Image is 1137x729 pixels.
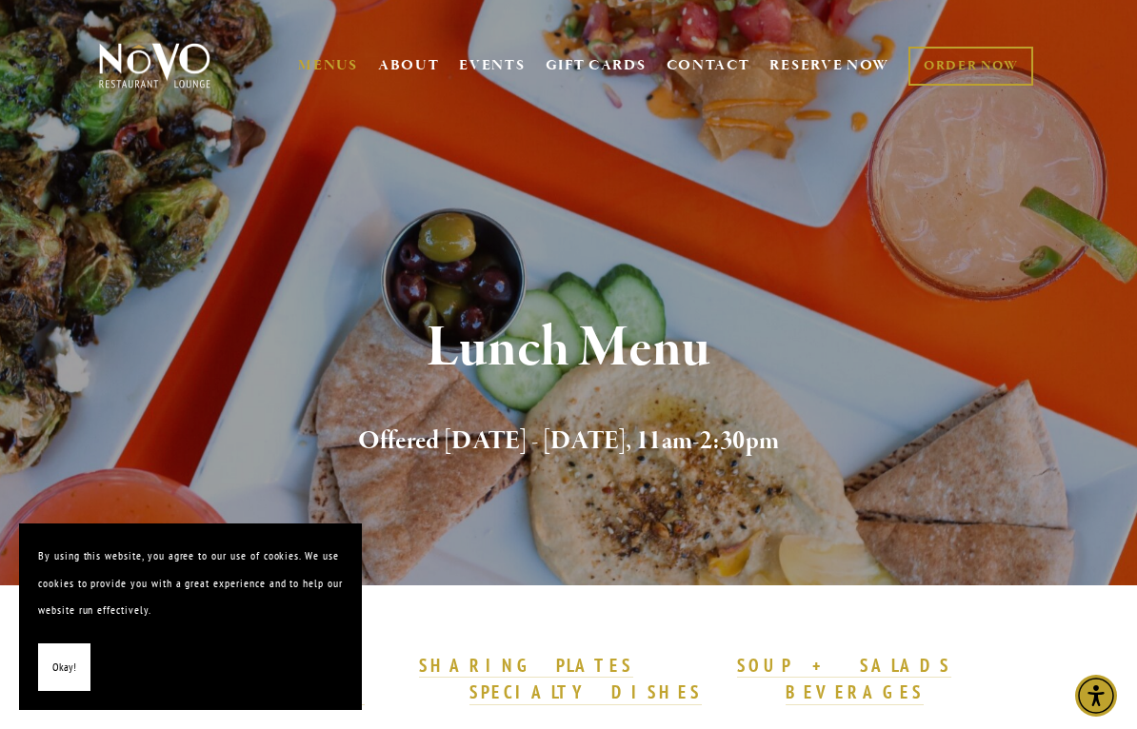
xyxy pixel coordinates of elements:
[667,48,750,84] a: CONTACT
[737,654,950,677] strong: SOUP + SALADS
[1075,675,1117,717] div: Accessibility Menu
[124,318,1013,380] h1: Lunch Menu
[298,56,358,75] a: MENUS
[469,680,702,703] strong: SPECIALTY DISHES
[786,680,925,703] strong: BEVERAGES
[419,654,632,679] a: SHARING PLATES
[419,654,632,677] strong: SHARING PLATES
[546,48,647,84] a: GIFT CARDS
[769,48,889,84] a: RESERVE NOW
[786,680,925,705] a: BEVERAGES
[908,47,1033,86] a: ORDER NOW
[52,654,76,681] span: Okay!
[378,56,440,75] a: ABOUT
[95,42,214,89] img: Novo Restaurant &amp; Lounge
[19,523,362,710] section: Cookie banner
[124,422,1013,462] h2: Offered [DATE] - [DATE], 11am-2:30pm
[459,56,525,75] a: EVENTS
[737,654,950,679] a: SOUP + SALADS
[38,643,90,692] button: Okay!
[38,542,343,624] p: By using this website, you agree to our use of cookies. We use cookies to provide you with a grea...
[469,680,702,705] a: SPECIALTY DISHES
